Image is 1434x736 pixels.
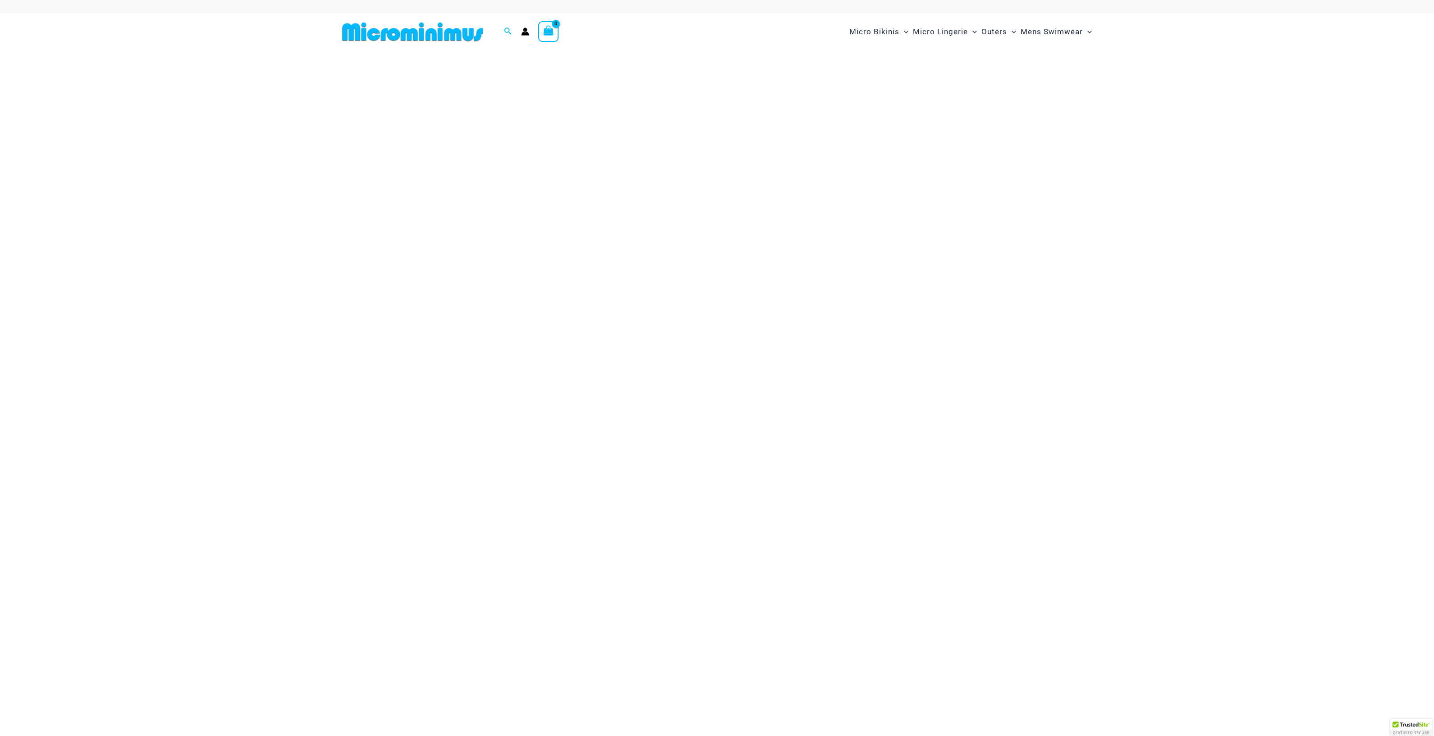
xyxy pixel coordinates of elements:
[538,21,559,42] a: View Shopping Cart, empty
[521,28,529,36] a: Account icon link
[1018,18,1094,46] a: Mens SwimwearMenu ToggleMenu Toggle
[1390,719,1432,736] div: TrustedSite Certified
[981,20,1007,43] span: Outers
[846,17,1096,47] nav: Site Navigation
[913,20,968,43] span: Micro Lingerie
[1083,20,1092,43] span: Menu Toggle
[504,26,512,37] a: Search icon link
[899,20,908,43] span: Menu Toggle
[911,18,979,46] a: Micro LingerieMenu ToggleMenu Toggle
[849,20,899,43] span: Micro Bikinis
[847,18,911,46] a: Micro BikinisMenu ToggleMenu Toggle
[979,18,1018,46] a: OutersMenu ToggleMenu Toggle
[1021,20,1083,43] span: Mens Swimwear
[339,22,487,42] img: MM SHOP LOGO FLAT
[1007,20,1016,43] span: Menu Toggle
[968,20,977,43] span: Menu Toggle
